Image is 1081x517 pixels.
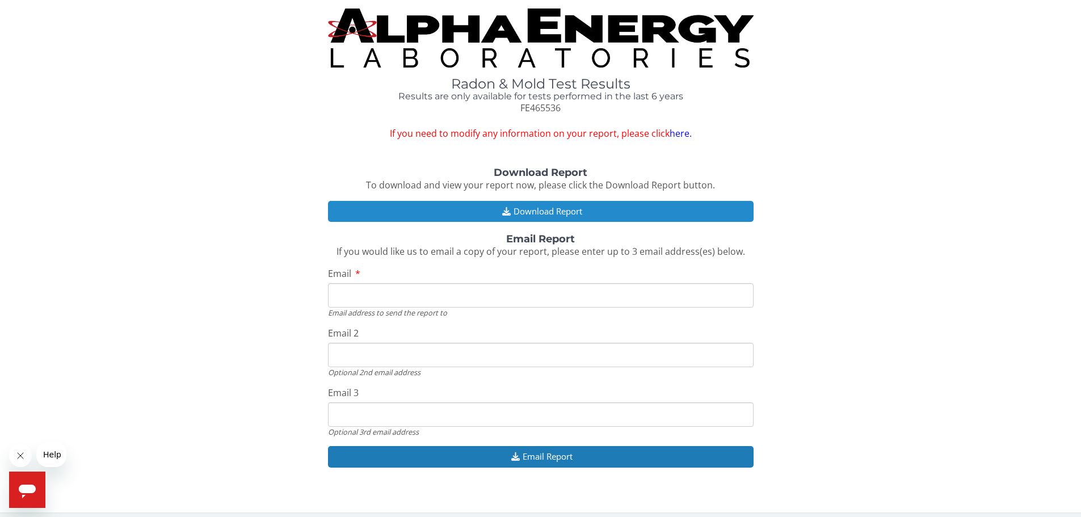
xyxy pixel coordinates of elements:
div: Optional 2nd email address [328,367,754,377]
strong: Download Report [494,166,587,179]
span: If you need to modify any information on your report, please click [328,127,754,140]
span: To download and view your report now, please click the Download Report button. [366,179,715,191]
a: here. [670,127,692,140]
button: Download Report [328,201,754,222]
iframe: Button to launch messaging window [9,472,45,508]
img: TightCrop.jpg [328,9,754,68]
h4: Results are only available for tests performed in the last 6 years [328,91,754,102]
strong: Email Report [506,233,575,245]
button: Email Report [328,446,754,467]
iframe: Message from company [36,442,66,467]
span: Email 3 [328,386,359,399]
span: Email 2 [328,327,359,339]
h1: Radon & Mold Test Results [328,77,754,91]
div: Email address to send the report to [328,308,754,318]
div: Optional 3rd email address [328,427,754,437]
span: If you would like us to email a copy of your report, please enter up to 3 email address(es) below. [337,245,745,258]
span: Email [328,267,351,280]
span: FE465536 [520,102,561,114]
iframe: Close message [9,444,32,467]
